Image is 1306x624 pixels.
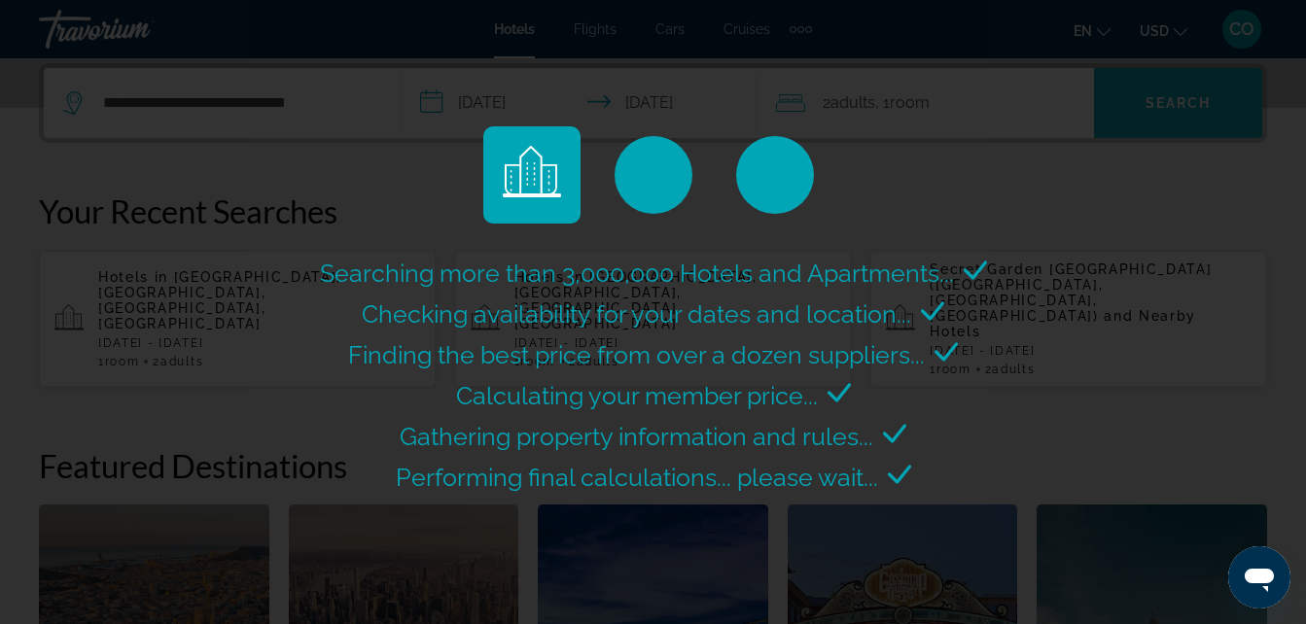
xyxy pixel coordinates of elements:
[396,463,878,492] span: Performing final calculations... please wait...
[1228,546,1290,608] iframe: Botón para iniciar la ventana de mensajería
[456,381,818,410] span: Calculating your member price...
[348,340,925,369] span: Finding the best price from over a dozen suppliers...
[320,259,954,288] span: Searching more than 3,000,000 Hotels and Apartments...
[400,422,873,451] span: Gathering property information and rules...
[362,299,911,329] span: Checking availability for your dates and location...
